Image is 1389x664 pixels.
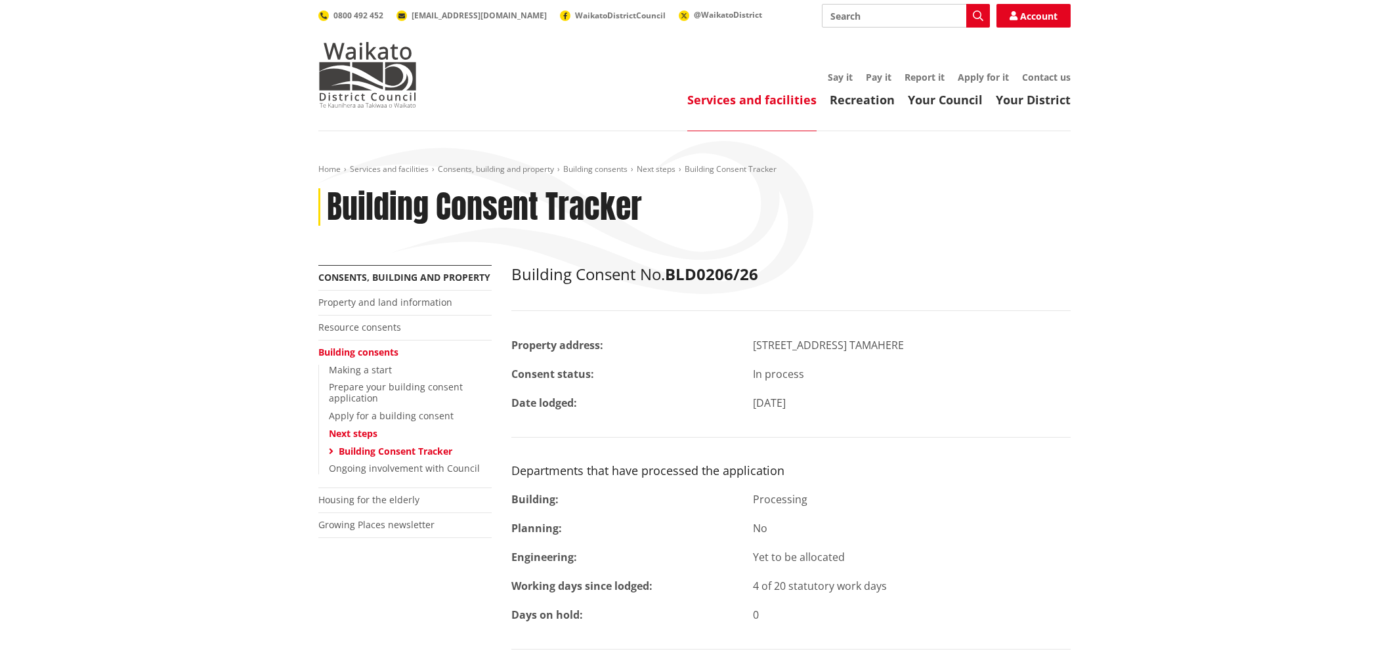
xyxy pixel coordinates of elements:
div: [DATE] [743,395,1081,411]
div: In process [743,366,1081,382]
a: Your Council [908,92,983,108]
a: Services and facilities [687,92,817,108]
a: @WaikatoDistrict [679,9,762,20]
strong: Days on hold: [511,608,583,622]
strong: Engineering: [511,550,577,564]
strong: Consent status: [511,367,594,381]
a: Apply for it [958,71,1009,83]
a: Pay it [866,71,891,83]
strong: Date lodged: [511,396,577,410]
a: Your District [996,92,1071,108]
a: Ongoing involvement with Council [329,462,480,474]
a: Resource consents [318,321,401,333]
a: Recreation [830,92,895,108]
span: @WaikatoDistrict [694,9,762,20]
img: Waikato District Council - Te Kaunihera aa Takiwaa o Waikato [318,42,417,108]
a: Housing for the elderly [318,493,419,506]
a: Say it [828,71,853,83]
span: Building Consent Tracker [685,163,777,175]
a: Account [996,4,1071,28]
span: WaikatoDistrictCouncil [575,10,666,21]
div: No [743,520,1081,536]
a: Home [318,163,341,175]
a: Growing Places newsletter [318,518,435,531]
h1: Building Consent Tracker [327,188,642,226]
a: Making a start [329,363,392,376]
input: Search input [822,4,990,28]
a: WaikatoDistrictCouncil [560,10,666,21]
a: Next steps [637,163,675,175]
a: Contact us [1022,71,1071,83]
a: Report it [905,71,945,83]
div: 4 of 20 statutory work days [743,578,1081,594]
a: Property and land information [318,296,452,308]
strong: Planning: [511,521,562,535]
a: Building Consent Tracker [339,445,452,457]
h2: Building Consent No. [511,265,1071,284]
a: Prepare your building consent application [329,381,463,404]
strong: BLD0206/26 [665,263,758,285]
a: Next steps [329,427,377,440]
strong: Building: [511,492,559,507]
a: Consents, building and property [318,271,490,283]
a: Apply for a building consent [329,409,454,422]
strong: Property address: [511,338,603,352]
a: Services and facilities [350,163,429,175]
div: [STREET_ADDRESS] TAMAHERE [743,337,1081,353]
strong: Working days since lodged: [511,579,652,593]
nav: breadcrumb [318,164,1071,175]
a: [EMAIL_ADDRESS][DOMAIN_NAME] [396,10,547,21]
a: Consents, building and property [438,163,554,175]
span: [EMAIL_ADDRESS][DOMAIN_NAME] [412,10,547,21]
span: 0800 492 452 [333,10,383,21]
a: Building consents [318,346,398,358]
h3: Departments that have processed the application [511,464,1071,478]
div: Yet to be allocated [743,549,1081,565]
a: 0800 492 452 [318,10,383,21]
div: 0 [743,607,1081,623]
a: Building consents [563,163,628,175]
div: Processing [743,491,1081,507]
